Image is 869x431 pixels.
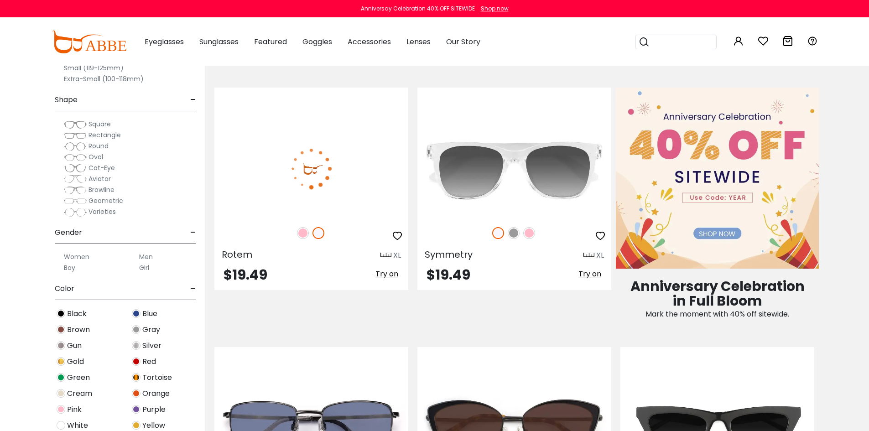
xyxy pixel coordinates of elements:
[57,421,65,430] img: White
[481,5,509,13] div: Shop now
[302,36,332,47] span: Goggles
[142,308,157,319] span: Blue
[373,268,401,280] button: Try on
[64,131,87,140] img: Rectangle.png
[57,309,65,318] img: Black
[142,388,170,399] span: Orange
[88,174,111,183] span: Aviator
[57,325,65,334] img: Brown
[142,356,156,367] span: Red
[88,130,121,140] span: Rectangle
[427,265,470,285] span: $19.49
[312,227,324,239] img: Translucent
[224,265,267,285] span: $19.49
[67,340,82,351] span: Gun
[67,308,87,319] span: Black
[630,276,805,311] span: Anniversary Celebration in Full Bloom
[132,373,140,382] img: Tortoise
[645,309,789,319] span: Mark the moment with 40% off sitewide.
[142,420,165,431] span: Yellow
[55,222,82,244] span: Gender
[199,36,239,47] span: Sunglasses
[523,227,535,239] img: Pink
[132,341,140,350] img: Silver
[132,421,140,430] img: Yellow
[139,251,153,262] label: Men
[88,207,116,216] span: Varieties
[132,309,140,318] img: Blue
[67,420,88,431] span: White
[64,262,75,273] label: Boy
[88,185,114,194] span: Browline
[55,89,78,111] span: Shape
[88,119,111,129] span: Square
[190,222,196,244] span: -
[476,5,509,12] a: Shop now
[64,73,144,84] label: Extra-Small (100-118mm)
[417,120,611,218] img: Translucent Symmetry - TR ,Universal Bridge Fit
[222,248,252,261] span: Rotem
[393,250,401,261] div: XL
[132,325,140,334] img: Gray
[254,36,287,47] span: Featured
[297,227,309,239] img: Pink
[64,153,87,162] img: Oval.png
[578,269,601,279] span: Try on
[375,269,398,279] span: Try on
[57,341,65,350] img: Gun
[492,227,504,239] img: Translucent
[132,357,140,366] img: Red
[57,405,65,414] img: Pink
[616,88,819,269] img: Anniversary Celebration
[576,268,604,280] button: Try on
[67,324,90,335] span: Brown
[64,251,89,262] label: Women
[52,31,126,53] img: abbeglasses.com
[446,36,480,47] span: Our Story
[57,357,65,366] img: Gold
[57,373,65,382] img: Green
[64,208,87,217] img: Varieties.png
[64,197,87,206] img: Geometric.png
[348,36,391,47] span: Accessories
[67,356,84,367] span: Gold
[190,89,196,111] span: -
[64,186,87,195] img: Browline.png
[214,120,408,218] img: Translucent Rotem - TR ,Light Weight
[380,252,391,259] img: size ruler
[88,163,115,172] span: Cat-Eye
[142,340,161,351] span: Silver
[142,324,160,335] span: Gray
[132,405,140,414] img: Purple
[190,278,196,300] span: -
[508,227,520,239] img: Gray
[88,196,123,205] span: Geometric
[67,388,92,399] span: Cream
[361,5,475,13] div: Anniversay Celebration 40% OFF SITEWIDE
[57,389,65,398] img: Cream
[64,164,87,173] img: Cat-Eye.png
[88,141,109,151] span: Round
[145,36,184,47] span: Eyeglasses
[139,262,149,273] label: Girl
[64,142,87,151] img: Round.png
[67,372,90,383] span: Green
[583,252,594,259] img: size ruler
[67,404,82,415] span: Pink
[132,389,140,398] img: Orange
[64,120,87,129] img: Square.png
[596,250,604,261] div: XL
[425,248,473,261] span: Symmetry
[142,372,172,383] span: Tortoise
[64,175,87,184] img: Aviator.png
[55,278,74,300] span: Color
[88,152,103,161] span: Oval
[142,404,166,415] span: Purple
[64,62,124,73] label: Small (119-125mm)
[406,36,431,47] span: Lenses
